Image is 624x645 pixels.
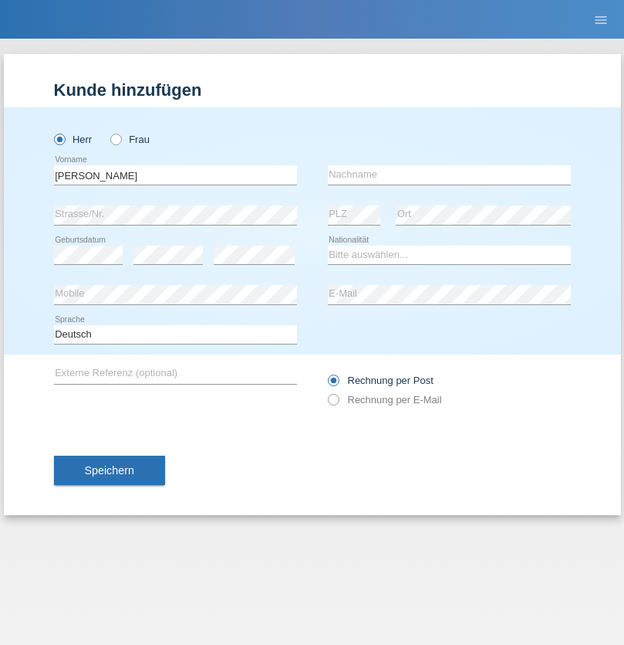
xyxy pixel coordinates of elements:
[54,134,93,145] label: Herr
[54,134,64,144] input: Herr
[110,134,150,145] label: Frau
[110,134,120,144] input: Frau
[328,375,433,386] label: Rechnung per Post
[54,80,571,100] h1: Kunde hinzufügen
[85,464,134,477] span: Speichern
[593,12,609,28] i: menu
[328,394,442,406] label: Rechnung per E-Mail
[328,375,338,394] input: Rechnung per Post
[585,15,616,24] a: menu
[54,456,165,485] button: Speichern
[328,394,338,413] input: Rechnung per E-Mail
